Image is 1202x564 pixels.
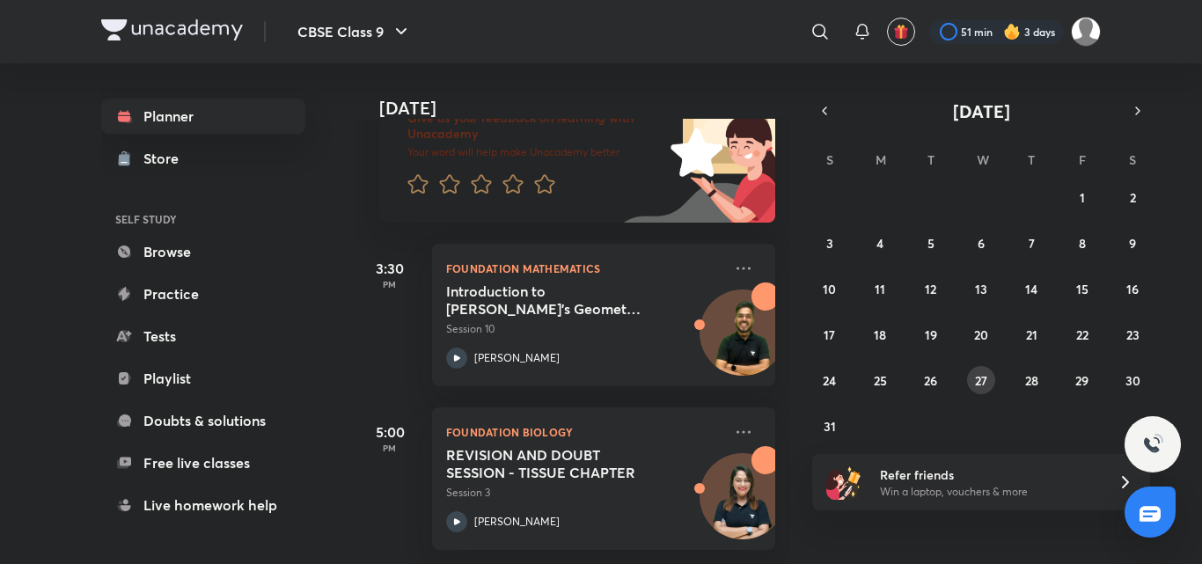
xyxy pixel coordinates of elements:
abbr: August 31, 2025 [824,418,836,435]
button: August 11, 2025 [866,275,894,303]
button: August 2, 2025 [1118,183,1147,211]
img: referral [826,465,861,500]
abbr: August 1, 2025 [1080,189,1085,206]
h4: [DATE] [379,98,793,119]
a: Tests [101,319,305,354]
img: Manyu [1071,17,1101,47]
p: [PERSON_NAME] [474,350,560,366]
p: PM [355,279,425,289]
h5: Introduction to Euclid's Geometry (Questions Ka Dose) [446,282,665,318]
a: Store [101,141,305,176]
button: avatar [887,18,915,46]
img: streak [1003,23,1021,40]
button: August 23, 2025 [1118,320,1147,348]
a: Planner [101,99,305,134]
button: August 8, 2025 [1068,229,1096,257]
button: August 28, 2025 [1017,366,1045,394]
h6: Give us your feedback on learning with Unacademy [407,110,664,142]
button: August 6, 2025 [967,229,995,257]
span: [DATE] [953,99,1010,123]
img: feedback_image [611,82,775,223]
abbr: August 21, 2025 [1026,326,1037,343]
abbr: August 14, 2025 [1025,281,1037,297]
button: August 20, 2025 [967,320,995,348]
p: PM [355,443,425,453]
abbr: August 5, 2025 [927,235,934,252]
h6: Refer friends [880,465,1096,484]
div: Store [143,148,189,169]
button: August 14, 2025 [1017,275,1045,303]
abbr: August 25, 2025 [874,372,887,389]
abbr: Monday [876,151,886,168]
button: August 15, 2025 [1068,275,1096,303]
abbr: August 22, 2025 [1076,326,1088,343]
button: August 7, 2025 [1017,229,1045,257]
a: Free live classes [101,445,305,480]
abbr: August 27, 2025 [975,372,987,389]
abbr: August 29, 2025 [1075,372,1088,389]
img: Company Logo [101,19,243,40]
abbr: Saturday [1129,151,1136,168]
abbr: August 15, 2025 [1076,281,1088,297]
abbr: August 18, 2025 [874,326,886,343]
button: August 10, 2025 [816,275,844,303]
a: Live homework help [101,487,305,523]
button: August 19, 2025 [917,320,945,348]
button: August 12, 2025 [917,275,945,303]
h5: 3:30 [355,258,425,279]
button: August 30, 2025 [1118,366,1147,394]
button: August 21, 2025 [1017,320,1045,348]
h5: REVISION AND DOUBT SESSION - TISSUE CHAPTER [446,446,665,481]
button: August 22, 2025 [1068,320,1096,348]
button: August 5, 2025 [917,229,945,257]
button: August 13, 2025 [967,275,995,303]
button: August 24, 2025 [816,366,844,394]
abbr: August 8, 2025 [1079,235,1086,252]
abbr: August 11, 2025 [875,281,885,297]
button: August 25, 2025 [866,366,894,394]
a: Doubts & solutions [101,403,305,438]
button: August 16, 2025 [1118,275,1147,303]
a: Browse [101,234,305,269]
p: Win a laptop, vouchers & more [880,484,1096,500]
button: August 17, 2025 [816,320,844,348]
button: August 29, 2025 [1068,366,1096,394]
abbr: August 30, 2025 [1125,372,1140,389]
img: Avatar [700,463,785,547]
abbr: August 28, 2025 [1025,372,1038,389]
abbr: August 23, 2025 [1126,326,1140,343]
abbr: August 3, 2025 [826,235,833,252]
a: Practice [101,276,305,311]
abbr: August 7, 2025 [1029,235,1035,252]
abbr: August 20, 2025 [974,326,988,343]
button: August 3, 2025 [816,229,844,257]
abbr: August 2, 2025 [1130,189,1136,206]
abbr: August 17, 2025 [824,326,835,343]
abbr: Sunday [826,151,833,168]
h6: SELF STUDY [101,204,305,234]
h5: 5:00 [355,421,425,443]
p: [PERSON_NAME] [474,514,560,530]
abbr: August 9, 2025 [1129,235,1136,252]
img: avatar [893,24,909,40]
abbr: Thursday [1028,151,1035,168]
img: ttu [1142,434,1163,455]
a: Playlist [101,361,305,396]
img: Avatar [700,299,785,384]
abbr: August 19, 2025 [925,326,937,343]
a: Company Logo [101,19,243,45]
abbr: August 6, 2025 [978,235,985,252]
p: Session 10 [446,321,722,337]
button: August 26, 2025 [917,366,945,394]
abbr: August 26, 2025 [924,372,937,389]
button: August 9, 2025 [1118,229,1147,257]
abbr: August 12, 2025 [925,281,936,297]
p: Foundation Biology [446,421,722,443]
abbr: August 4, 2025 [876,235,883,252]
p: Foundation Mathematics [446,258,722,279]
button: August 1, 2025 [1068,183,1096,211]
button: August 18, 2025 [866,320,894,348]
abbr: Friday [1079,151,1086,168]
button: CBSE Class 9 [287,14,422,49]
abbr: Tuesday [927,151,934,168]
